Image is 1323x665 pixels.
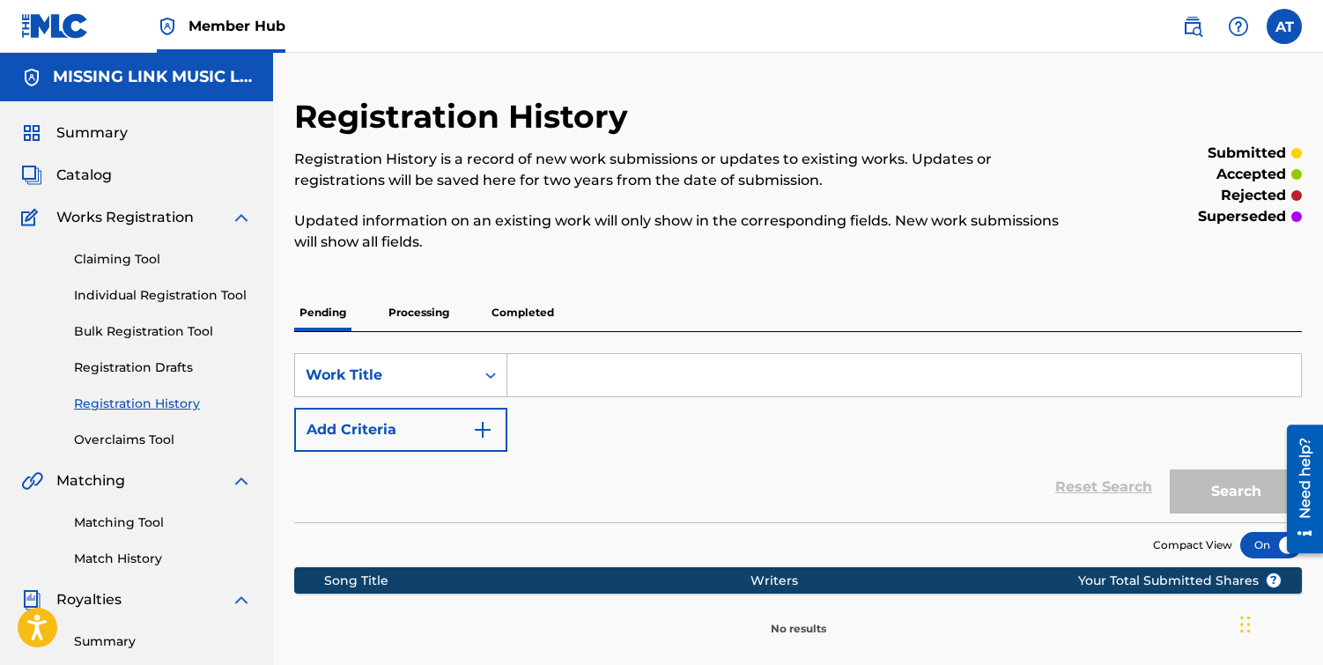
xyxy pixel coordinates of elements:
[1216,164,1286,185] p: accepted
[1228,16,1249,37] img: help
[74,395,252,413] a: Registration History
[472,419,493,440] img: 9d2ae6d4665cec9f34b9.svg
[294,408,507,452] button: Add Criteria
[294,353,1302,522] form: Search Form
[74,358,252,377] a: Registration Drafts
[74,514,252,532] a: Matching Tool
[383,294,455,331] p: Processing
[74,322,252,341] a: Bulk Registration Tool
[21,165,42,186] img: Catalog
[324,572,750,590] div: Song Title
[56,207,194,228] span: Works Registration
[74,286,252,305] a: Individual Registration Tool
[21,122,128,144] a: SummarySummary
[750,572,1134,590] div: Writers
[21,13,89,39] img: MLC Logo
[231,207,252,228] img: expand
[294,294,351,331] p: Pending
[53,67,252,87] h5: MISSING LINK MUSIC LLC
[294,211,1070,253] p: Updated information on an existing work will only show in the corresponding fields. New work subm...
[1175,9,1210,44] a: Public Search
[21,122,42,144] img: Summary
[771,600,826,637] p: No results
[21,207,44,228] img: Works Registration
[1235,580,1323,665] iframe: Chat Widget
[1153,537,1232,553] span: Compact View
[1240,598,1251,651] div: Drag
[157,16,178,37] img: Top Rightsholder
[56,122,128,144] span: Summary
[74,632,252,651] a: Summary
[56,165,112,186] span: Catalog
[486,294,559,331] p: Completed
[306,365,464,386] div: Work Title
[1221,9,1256,44] div: Help
[21,589,42,610] img: Royalties
[74,431,252,449] a: Overclaims Tool
[294,97,637,137] h2: Registration History
[74,550,252,568] a: Match History
[1182,16,1203,37] img: search
[1267,573,1281,587] span: ?
[231,470,252,491] img: expand
[294,149,1070,191] p: Registration History is a record of new work submissions or updates to existing works. Updates or...
[188,16,285,36] span: Member Hub
[74,250,252,269] a: Claiming Tool
[21,470,43,491] img: Matching
[1267,9,1302,44] div: User Menu
[1221,185,1286,206] p: rejected
[56,589,122,610] span: Royalties
[1078,572,1282,590] span: Your Total Submitted Shares
[1208,143,1286,164] p: submitted
[21,67,42,88] img: Accounts
[1198,206,1286,227] p: superseded
[56,470,125,491] span: Matching
[231,589,252,610] img: expand
[21,165,112,186] a: CatalogCatalog
[1274,418,1323,560] iframe: Resource Center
